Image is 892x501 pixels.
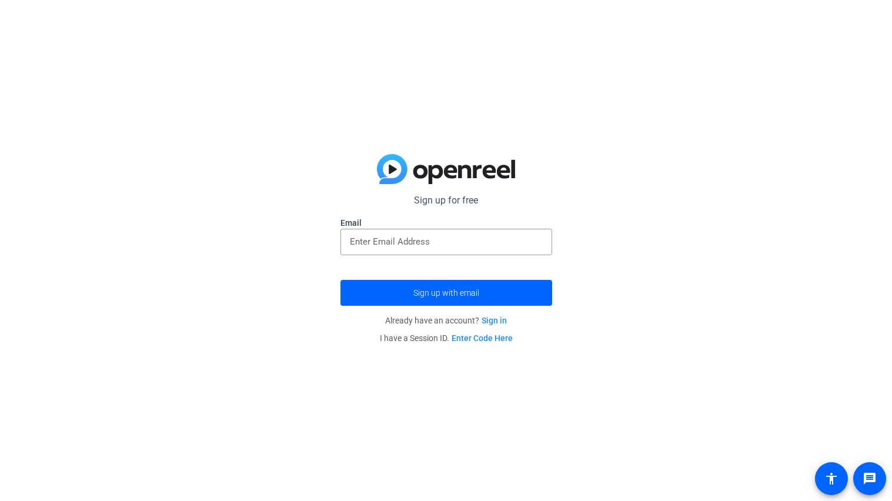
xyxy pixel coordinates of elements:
p: Sign up for free [340,193,552,208]
a: Enter Code Here [452,333,513,343]
img: blue-gradient.svg [377,154,515,185]
mat-icon: accessibility [824,472,838,486]
button: Sign up with email [340,280,552,306]
a: Sign in [482,316,507,325]
label: Email [340,217,552,229]
mat-icon: message [863,472,877,486]
input: Enter Email Address [350,235,543,249]
span: Already have an account? [385,316,507,325]
span: I have a Session ID. [380,333,513,343]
